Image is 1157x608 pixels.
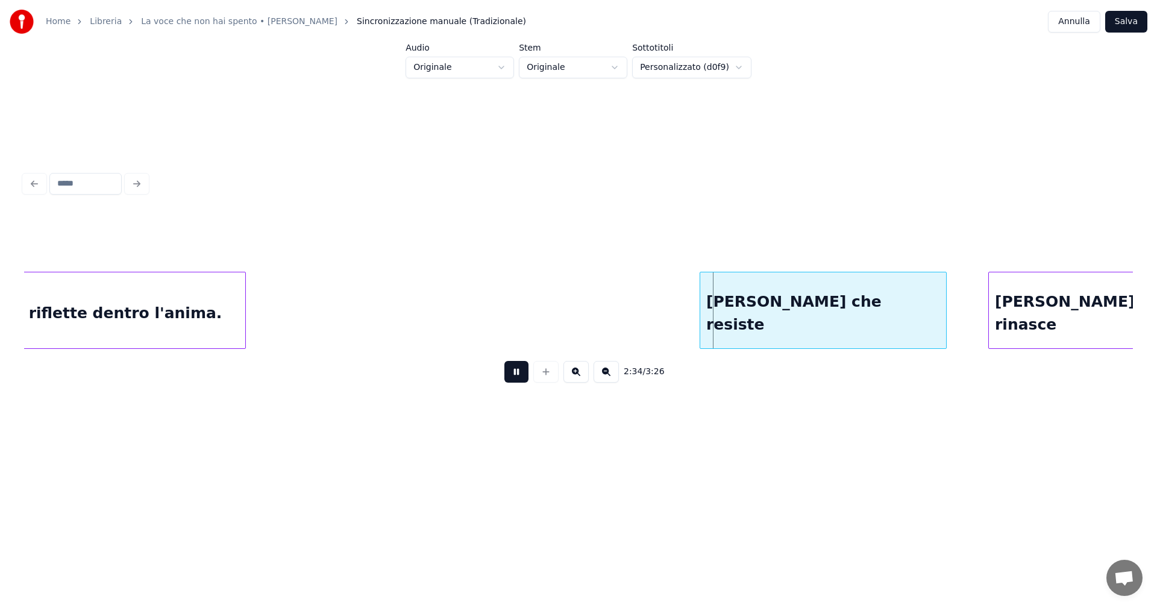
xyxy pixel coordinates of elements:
[141,16,337,28] a: La voce che non hai spento • [PERSON_NAME]
[1106,560,1143,596] div: Aprire la chat
[632,43,751,52] label: Sottotitoli
[46,16,526,28] nav: breadcrumb
[406,43,514,52] label: Audio
[46,16,71,28] a: Home
[1048,11,1100,33] button: Annulla
[90,16,122,28] a: Libreria
[624,366,642,378] span: 2:34
[357,16,526,28] span: Sincronizzazione manuale (Tradizionale)
[624,366,653,378] div: /
[1105,11,1147,33] button: Salva
[519,43,627,52] label: Stem
[645,366,664,378] span: 3:26
[10,10,34,34] img: youka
